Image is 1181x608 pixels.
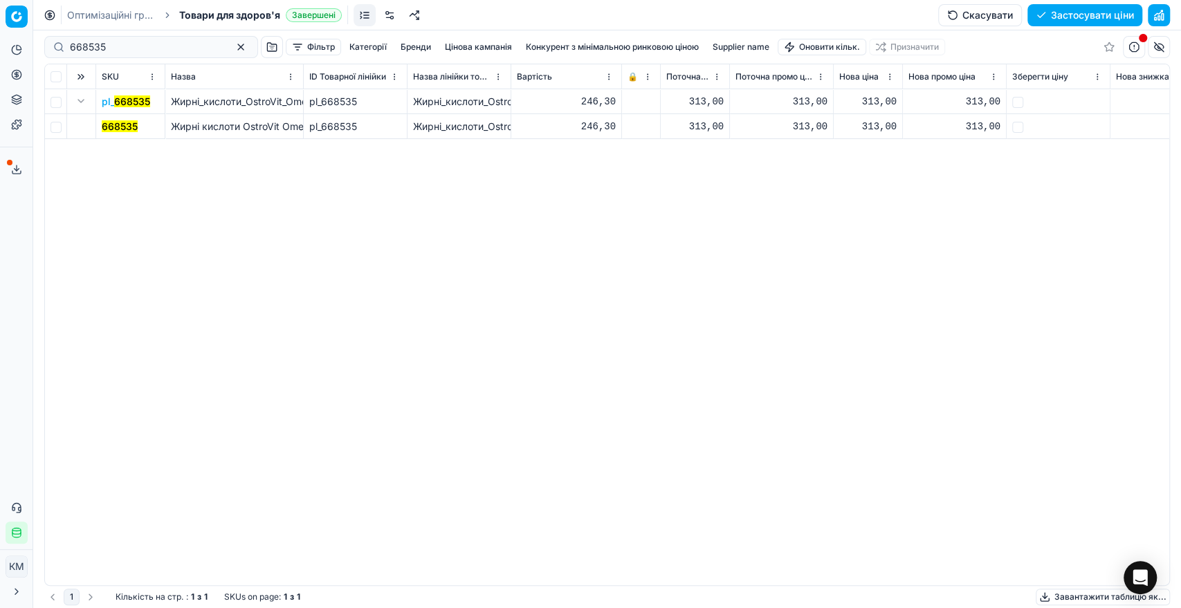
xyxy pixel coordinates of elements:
[204,591,208,602] strong: 1
[70,40,221,54] input: Пошук по SKU або назві
[344,39,392,55] button: Категорії
[171,95,401,107] span: Жирні_кислоти_OstroVit_Omega_3-6-9_90_капсул
[517,71,552,82] span: Вартість
[517,120,616,133] div: 246,30
[286,39,341,55] button: Фільтр
[395,39,437,55] button: Бренди
[869,39,945,55] button: Призначити
[520,39,704,55] button: Конкурент з мінімальною ринковою ціною
[517,95,616,109] div: 246,30
[116,591,183,602] span: Кількість на стр.
[64,589,80,605] button: 1
[171,71,196,82] span: Назва
[735,95,827,109] div: 313,00
[839,120,897,133] div: 313,00
[778,39,866,55] button: Оновити кільк.
[284,591,287,602] strong: 1
[73,68,89,85] button: Expand all
[908,120,1000,133] div: 313,00
[309,120,401,133] div: pl_668535
[286,8,342,22] span: Завершені
[1124,561,1157,594] div: Open Intercom Messenger
[6,555,28,578] button: КM
[735,71,814,82] span: Поточна промо ціна
[413,95,505,109] div: Жирні_кислоти_OstroVit_Omega_3-6-9_90_капсул
[628,71,638,82] span: 🔒
[309,71,386,82] span: ID Товарної лінійки
[197,591,201,602] strong: з
[67,8,342,22] nav: breadcrumb
[908,71,976,82] span: Нова промо ціна
[839,95,897,109] div: 313,00
[707,39,775,55] button: Supplier name
[938,4,1022,26] button: Скасувати
[116,591,208,602] div: :
[309,95,401,109] div: pl_668535
[102,95,150,109] span: pl_
[44,589,61,605] button: Go to previous page
[73,93,89,109] button: Expand
[735,120,827,133] div: 313,00
[82,589,99,605] button: Go to next page
[666,120,724,133] div: 313,00
[179,8,280,22] span: Товари для здоров'я
[1036,589,1170,605] button: Завантажити таблицю як...
[1027,4,1142,26] button: Застосувати ціни
[6,556,27,577] span: КM
[839,71,879,82] span: Нова ціна
[67,8,156,22] a: Оптимізаційні групи
[191,591,194,602] strong: 1
[908,95,1000,109] div: 313,00
[102,71,119,82] span: SKU
[666,95,724,109] div: 313,00
[44,589,99,605] nav: pagination
[1012,71,1068,82] span: Зберегти ціну
[102,120,138,133] button: 668535
[439,39,518,55] button: Цінова кампанія
[114,95,150,107] mark: 668535
[102,95,150,109] button: pl_668535
[102,120,138,132] mark: 668535
[413,71,491,82] span: Назва лінійки товарів
[297,591,300,602] strong: 1
[666,71,710,82] span: Поточна ціна
[179,8,342,22] span: Товари для здоров'яЗавершені
[171,120,396,132] span: Жирні кислоти OstroVit Omega 3-6-9 90 капсул
[1116,71,1169,82] span: Нова знижка
[290,591,294,602] strong: з
[224,591,281,602] span: SKUs on page :
[413,120,505,133] div: Жирні_кислоти_OstroVit_Omega_3-6-9_90_капсул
